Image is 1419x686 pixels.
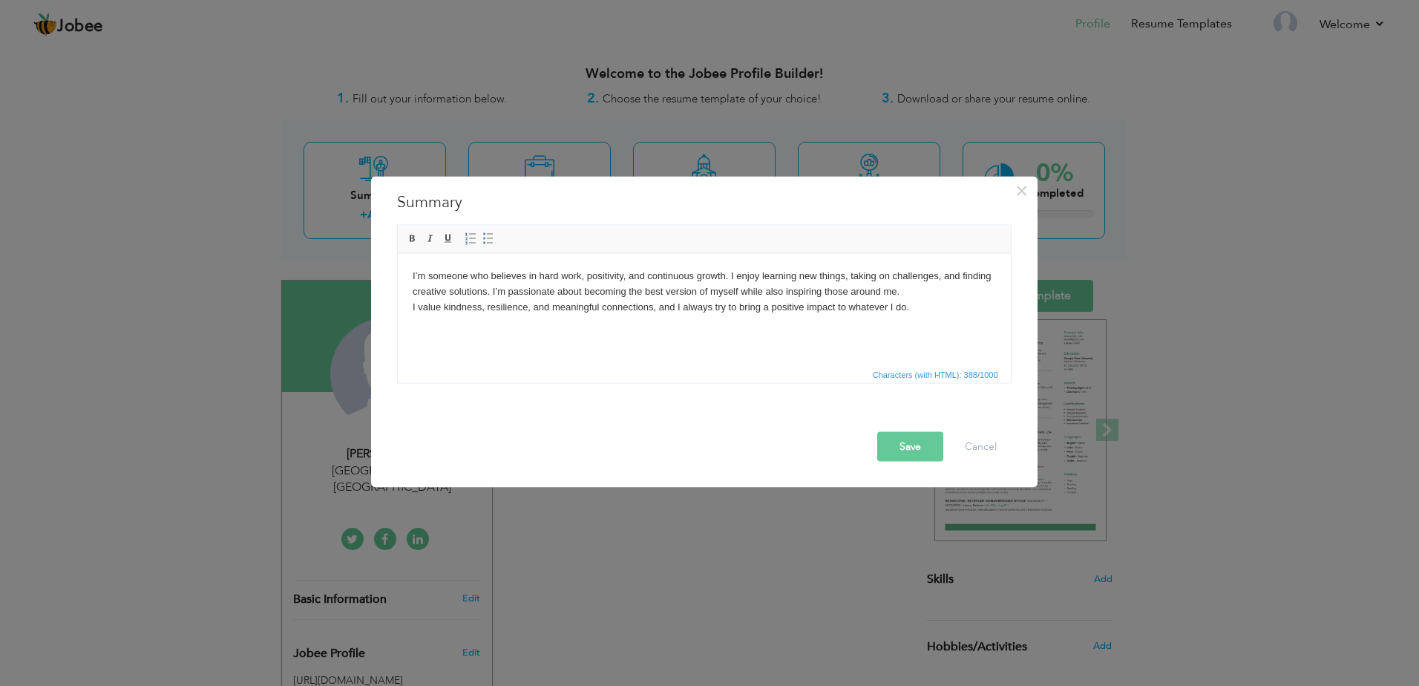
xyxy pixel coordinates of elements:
[1010,179,1034,203] button: Close
[870,368,1003,382] div: Statistics
[870,368,1001,382] span: Characters (with HTML): 388/1000
[404,231,421,247] a: Bold
[397,192,1012,214] h3: Summary
[480,231,497,247] a: Insert/Remove Bulleted List
[1015,177,1028,204] span: ×
[462,231,479,247] a: Insert/Remove Numbered List
[950,432,1012,462] button: Cancel
[398,254,1011,365] iframe: Rich Text Editor, summaryEditor
[877,432,943,462] button: Save
[422,231,439,247] a: Italic
[440,231,456,247] a: Underline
